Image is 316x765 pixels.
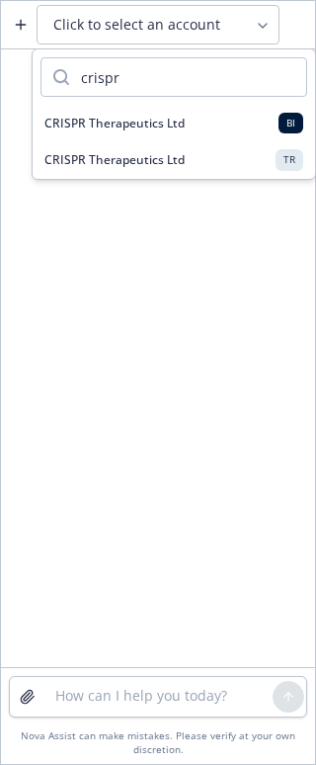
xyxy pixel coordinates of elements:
span: Click to select an account [53,15,220,35]
button: CRISPR Therapeutics LtdTR [33,141,315,178]
button: Create a new chat [5,9,37,41]
div: Nova Assist can make mistakes. Please verify at your own discretion. [9,729,307,756]
input: Search for account to chat with... [69,58,306,96]
span: CRISPR Therapeutics Ltd [44,115,185,131]
svg: Search [53,69,69,85]
button: CRISPR Therapeutics LtdBI [33,105,315,141]
div: BI [278,113,303,133]
span: CRISPR Therapeutics Ltd [44,151,185,168]
div: TR [276,149,303,170]
button: Click to select an account [37,5,279,44]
